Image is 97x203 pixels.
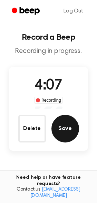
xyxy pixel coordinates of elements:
[34,97,63,104] div: Recording
[7,4,46,18] a: Beep
[18,115,46,142] button: Delete Audio Record
[35,79,62,93] span: 4:07
[30,187,80,198] a: [EMAIL_ADDRESS][DOMAIN_NAME]
[6,47,91,56] p: Recording in progress.
[57,3,90,19] a: Log Out
[6,33,91,41] h1: Record a Beep
[51,115,79,142] button: Save Audio Record
[4,187,93,199] span: Contact us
